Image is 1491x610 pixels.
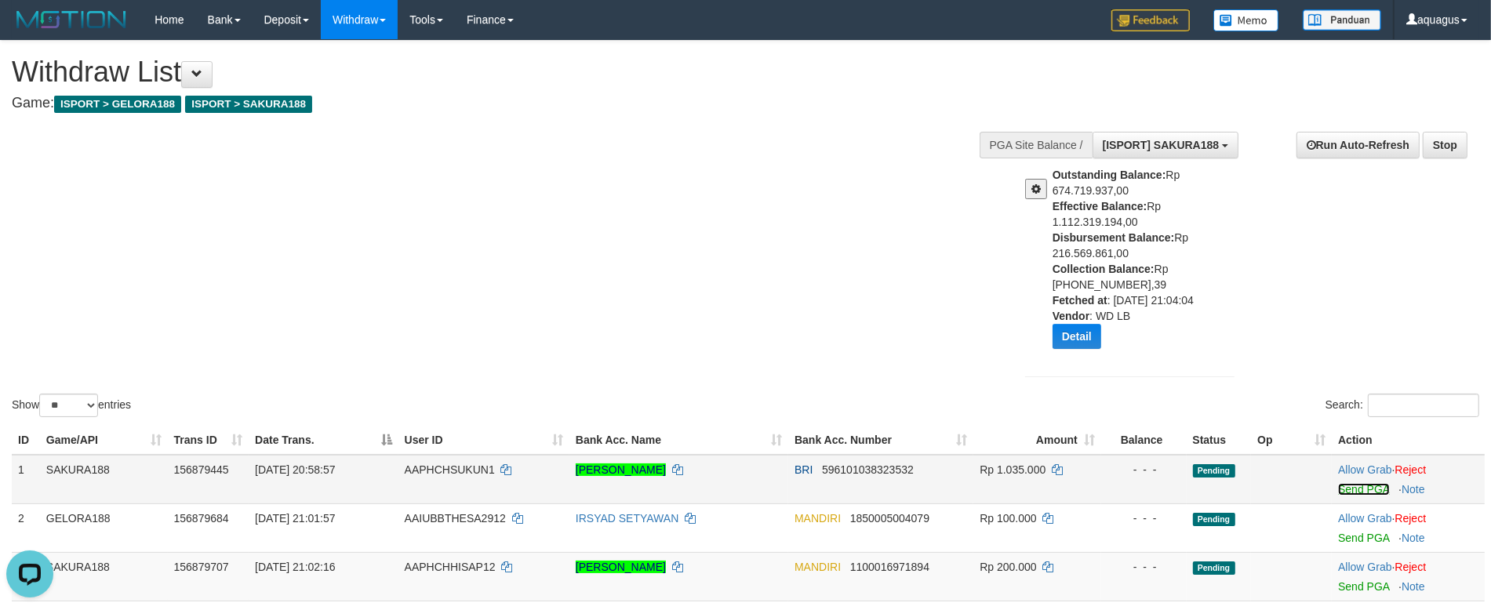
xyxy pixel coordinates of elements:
a: Stop [1423,132,1467,158]
img: Feedback.jpg [1111,9,1190,31]
th: ID [12,426,40,455]
div: - - - [1107,510,1180,526]
th: Status [1187,426,1252,455]
td: SAKURA188 [40,552,168,601]
span: [ISPORT] SAKURA188 [1103,139,1220,151]
div: Rp 674.719.937,00 Rp 1.112.319.194,00 Rp 216.569.861,00 Rp [PHONE_NUMBER],39 : [DATE] 21:04:04 : ... [1053,167,1246,361]
a: Allow Grab [1338,463,1391,476]
td: 2 [12,503,40,552]
a: Run Auto-Refresh [1296,132,1420,158]
span: 156879707 [174,561,229,573]
span: [DATE] 21:01:57 [255,512,335,525]
b: Outstanding Balance: [1053,169,1166,181]
b: Vendor [1053,310,1089,322]
div: PGA Site Balance / [980,132,1093,158]
span: MANDIRI [795,512,841,525]
a: Reject [1395,561,1427,573]
b: Fetched at [1053,294,1107,307]
input: Search: [1368,394,1479,417]
label: Search: [1326,394,1479,417]
th: Amount: activate to sort column ascending [973,426,1101,455]
th: Balance [1101,426,1187,455]
span: ISPORT > SAKURA188 [185,96,312,113]
span: Pending [1193,464,1235,477]
span: AAIUBBTHESA2912 [405,512,506,525]
span: Rp 1.035.000 [980,463,1046,476]
a: Send PGA [1338,483,1389,496]
a: Note [1402,532,1425,544]
span: AAPHCHSUKUN1 [405,463,495,476]
span: · [1338,561,1395,573]
button: Detail [1053,324,1101,349]
th: User ID: activate to sort column ascending [398,426,569,455]
th: Bank Acc. Number: activate to sort column ascending [788,426,973,455]
span: ISPORT > GELORA188 [54,96,181,113]
label: Show entries [12,394,131,417]
span: 156879445 [174,463,229,476]
td: 1 [12,455,40,504]
a: Reject [1395,512,1427,525]
span: · [1338,512,1395,525]
span: 156879684 [174,512,229,525]
div: - - - [1107,462,1180,477]
a: Note [1402,580,1425,593]
a: [PERSON_NAME] [576,463,666,476]
span: · [1338,463,1395,476]
span: MANDIRI [795,561,841,573]
span: Pending [1193,513,1235,526]
span: AAPHCHHISAP12 [405,561,496,573]
select: Showentries [39,394,98,417]
th: Op: activate to sort column ascending [1251,426,1332,455]
th: Trans ID: activate to sort column ascending [168,426,249,455]
span: [DATE] 20:58:57 [255,463,335,476]
span: Copy 1850005004079 to clipboard [850,512,929,525]
span: Copy 1100016971894 to clipboard [850,561,929,573]
a: Allow Grab [1338,561,1391,573]
a: [PERSON_NAME] [576,561,666,573]
span: Rp 100.000 [980,512,1036,525]
span: Rp 200.000 [980,561,1036,573]
b: Disbursement Balance: [1053,231,1175,244]
a: Allow Grab [1338,512,1391,525]
a: Note [1402,483,1425,496]
img: MOTION_logo.png [12,8,131,31]
span: [DATE] 21:02:16 [255,561,335,573]
b: Effective Balance: [1053,200,1147,212]
a: Send PGA [1338,580,1389,593]
td: GELORA188 [40,503,168,552]
img: panduan.png [1303,9,1381,31]
img: Button%20Memo.svg [1213,9,1279,31]
th: Action [1332,426,1485,455]
th: Bank Acc. Name: activate to sort column ascending [569,426,788,455]
button: [ISPORT] SAKURA188 [1093,132,1238,158]
th: Game/API: activate to sort column ascending [40,426,168,455]
a: IRSYAD SETYAWAN [576,512,678,525]
h4: Game: [12,96,978,111]
h1: Withdraw List [12,56,978,88]
td: · [1332,455,1485,504]
th: Date Trans.: activate to sort column descending [249,426,398,455]
span: Copy 596101038323532 to clipboard [822,463,914,476]
a: Send PGA [1338,532,1389,544]
b: Collection Balance: [1053,263,1155,275]
span: Pending [1193,561,1235,575]
div: - - - [1107,559,1180,575]
a: Reject [1395,463,1427,476]
button: Open LiveChat chat widget [6,6,53,53]
td: SAKURA188 [40,455,168,504]
td: · [1332,503,1485,552]
span: BRI [795,463,813,476]
td: · [1332,552,1485,601]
